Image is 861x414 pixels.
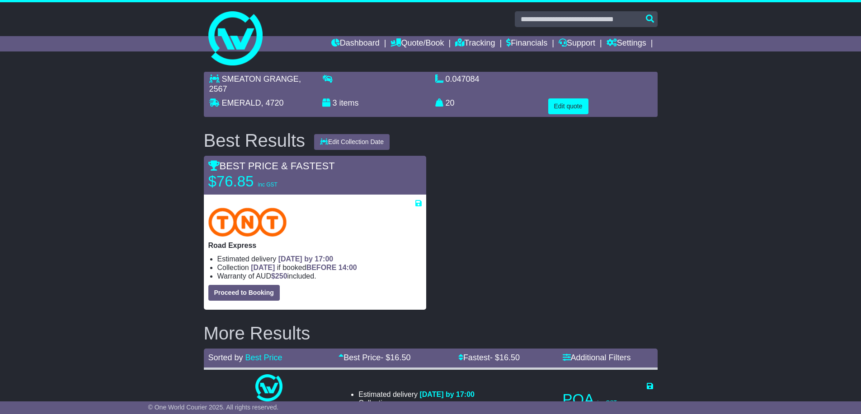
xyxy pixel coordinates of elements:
span: BEFORE [306,264,337,271]
h2: More Results [204,323,658,343]
p: $76.85 [208,172,321,191]
span: 3 [333,98,337,107]
a: Dashboard [331,36,380,51]
a: Quote/Book [391,36,444,51]
li: Estimated delivery [217,255,422,263]
span: , 4720 [261,98,284,107]
span: - $ [490,353,520,362]
span: 20 [446,98,455,107]
span: , 2567 [209,74,301,93]
a: Financials [506,36,547,51]
li: Collection [217,263,422,272]
button: Edit Collection Date [314,134,390,150]
a: Best Price- $16.50 [339,353,410,362]
span: - $ [381,353,410,362]
span: [DATE] [251,264,275,271]
span: [DATE] by 17:00 [278,255,334,263]
li: Warranty of AUD included. [217,272,422,280]
span: 16.50 [499,353,520,362]
span: © One World Courier 2025. All rights reserved. [148,404,279,411]
span: 16.50 [390,353,410,362]
a: Settings [607,36,646,51]
button: Edit quote [548,98,588,114]
a: Best Price [245,353,282,362]
a: Fastest- $16.50 [458,353,520,362]
span: BEST PRICE & FASTEST [208,160,335,172]
p: Road Express [208,241,422,250]
img: TNT Domestic: Road Express [208,208,287,237]
span: if booked [251,264,357,271]
span: 14:00 [339,264,357,271]
a: Tracking [455,36,495,51]
a: Additional Filters [563,353,631,362]
p: POA [563,391,653,409]
span: inc GST [598,400,617,406]
a: Support [559,36,595,51]
span: EMERALD [222,98,261,107]
span: inc GST [258,181,278,188]
span: Sorted by [208,353,243,362]
span: $ [271,272,287,280]
span: [DATE] by 17:00 [419,391,475,398]
span: SMEATON GRANGE [222,74,299,84]
li: Collection [358,399,475,407]
div: Best Results [199,130,310,150]
button: Proceed to Booking [208,285,280,301]
span: items [339,98,359,107]
img: One World Courier: Same Day Nationwide(quotes take 0.5-1 hour) [255,374,282,401]
span: 250 [275,272,287,280]
li: Estimated delivery [358,390,475,399]
span: 0.047084 [446,74,480,84]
